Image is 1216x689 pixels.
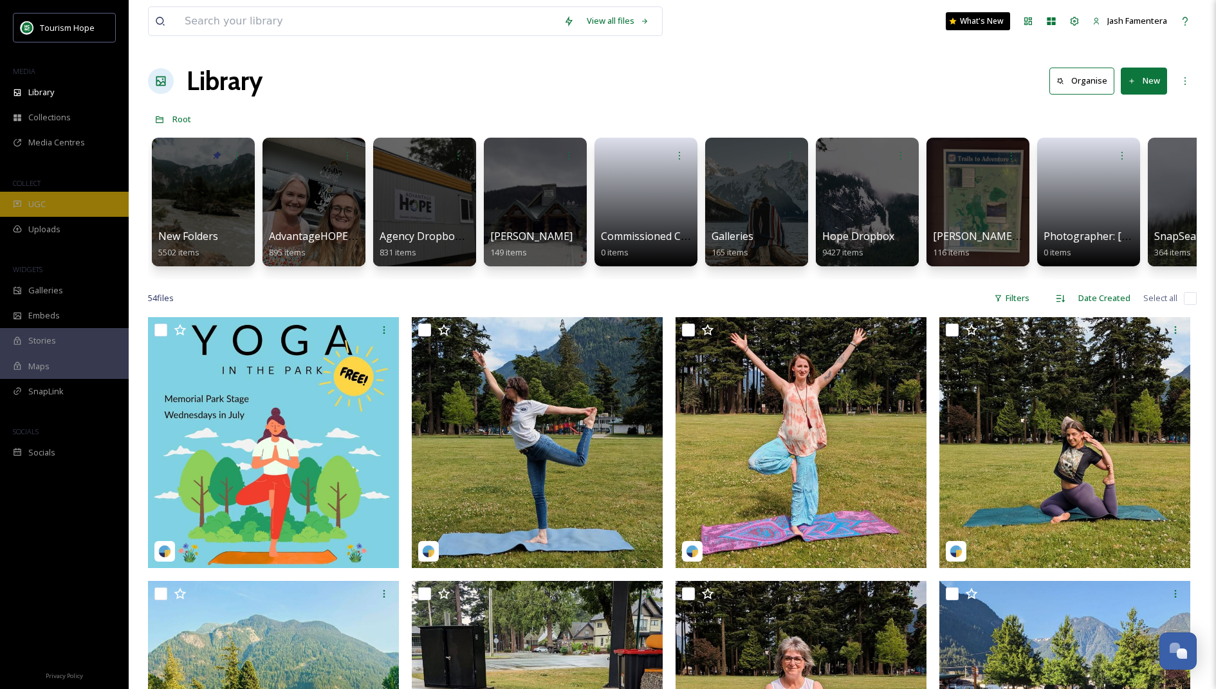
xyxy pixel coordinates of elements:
span: Stories [28,335,56,347]
span: 831 items [380,246,416,258]
div: Date Created [1072,286,1137,311]
div: Filters [988,286,1036,311]
input: Search your library [178,7,557,35]
span: Media Centres [28,136,85,149]
span: COLLECT [13,178,41,188]
img: snapsea-logo.png [422,545,435,558]
span: 116 items [933,246,970,258]
span: 0 items [601,246,629,258]
a: AdvantageHOPE Image Bank895 items [269,230,409,258]
a: Library [187,62,263,100]
img: snapsea-logo.png [950,545,963,558]
a: Hope Dropbox9427 items [822,230,894,258]
a: [PERSON_NAME]149 items [490,230,573,258]
span: 364 items [1154,246,1191,258]
span: AdvantageHOPE Image Bank [269,229,409,243]
img: movewithmelyoga-17905357131212228.jpg [939,317,1190,568]
span: WIDGETS [13,264,42,274]
a: [PERSON_NAME]/Jash/Tia HCC/TFC June Shoot116 items [933,230,1161,258]
span: Root [172,113,191,125]
span: Galleries [712,229,753,243]
a: Jash Famentera [1086,8,1174,33]
img: snapsea-logo.png [158,545,171,558]
span: MEDIA [13,66,35,76]
a: View all files [580,8,656,33]
span: UGC [28,198,46,210]
span: Library [28,86,54,98]
span: Select all [1143,292,1177,304]
span: SOCIALS [13,427,39,436]
img: logo.png [21,21,33,34]
span: Agency Dropbox Assets [380,229,494,243]
span: New Folders [158,229,218,243]
span: Socials [28,446,55,459]
span: 54 file s [148,292,174,304]
a: Organise [1049,68,1121,94]
span: 149 items [490,246,527,258]
img: movewithmelyoga-18035191943444481.jpg [412,317,663,568]
span: 895 items [269,246,306,258]
a: New Folders5502 items [158,230,218,258]
img: movewithmelyoga-18087342892706078.jpg [676,317,926,568]
img: snapsea-logo.png [686,545,699,558]
span: Embeds [28,309,60,322]
span: Photographer: [PERSON_NAME] [1044,229,1200,243]
button: Open Chat [1159,632,1197,670]
a: Galleries165 items [712,230,753,258]
span: [PERSON_NAME] [490,229,573,243]
a: What's New [946,12,1010,30]
a: Root [172,111,191,127]
img: movewithmelyoga-18045073727310189.webp [148,317,399,568]
span: Privacy Policy [46,672,83,680]
a: Agency Dropbox Assets831 items [380,230,494,258]
button: Organise [1049,68,1114,94]
span: 0 items [1044,246,1071,258]
span: 9427 items [822,246,863,258]
span: Collections [28,111,71,124]
a: Commissioned Content0 items [601,230,714,258]
span: Hope Dropbox [822,229,894,243]
span: SnapLink [28,385,64,398]
span: Galleries [28,284,63,297]
span: 165 items [712,246,748,258]
span: 5502 items [158,246,199,258]
span: Jash Famentera [1107,15,1167,26]
span: Maps [28,360,50,372]
span: Uploads [28,223,60,235]
button: New [1121,68,1167,94]
span: [PERSON_NAME]/Jash/Tia HCC/TFC June Shoot [933,229,1161,243]
span: Tourism Hope [40,22,95,33]
a: Privacy Policy [46,667,83,683]
span: Commissioned Content [601,229,714,243]
a: Photographer: [PERSON_NAME]0 items [1044,230,1200,258]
